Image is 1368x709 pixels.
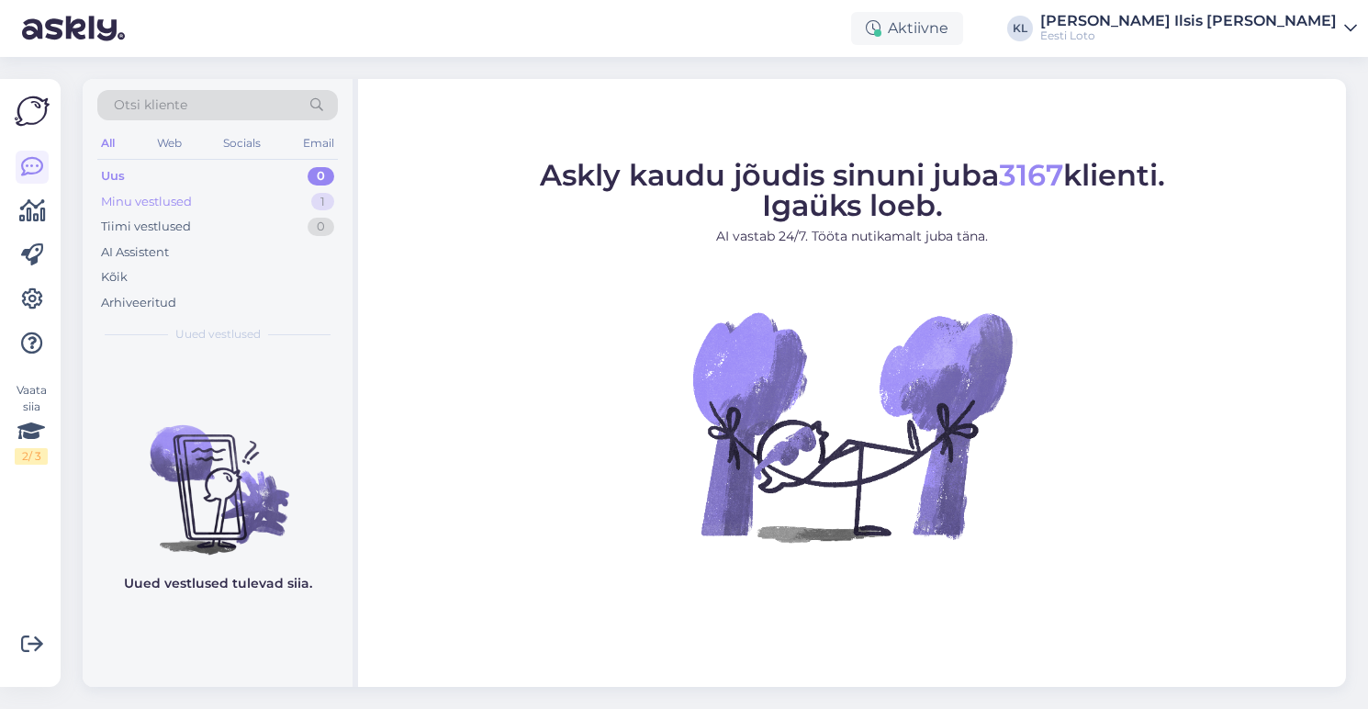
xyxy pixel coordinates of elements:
div: Minu vestlused [101,193,192,211]
div: 1 [311,193,334,211]
div: Aktiivne [851,12,963,45]
a: [PERSON_NAME] Ilsis [PERSON_NAME]Eesti Loto [1040,14,1357,43]
img: No chats [83,392,353,557]
div: 0 [308,167,334,186]
div: Kõik [101,268,128,287]
div: 2 / 3 [15,448,48,465]
div: Web [153,131,185,155]
span: 3167 [999,157,1063,193]
img: No Chat active [687,261,1017,591]
div: All [97,131,118,155]
img: Askly Logo [15,94,50,129]
p: Uued vestlused tulevad siia. [124,574,312,593]
div: KL [1007,16,1033,41]
div: Uus [101,167,125,186]
div: Vaata siia [15,382,48,465]
p: AI vastab 24/7. Tööta nutikamalt juba täna. [540,227,1165,246]
div: 0 [308,218,334,236]
div: Email [299,131,338,155]
span: Askly kaudu jõudis sinuni juba klienti. Igaüks loeb. [540,157,1165,223]
div: Tiimi vestlused [101,218,191,236]
div: Eesti Loto [1040,28,1337,43]
span: Uued vestlused [175,326,261,343]
div: Socials [219,131,264,155]
div: [PERSON_NAME] Ilsis [PERSON_NAME] [1040,14,1337,28]
span: Otsi kliente [114,96,187,115]
div: Arhiveeritud [101,294,176,312]
div: AI Assistent [101,243,169,262]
